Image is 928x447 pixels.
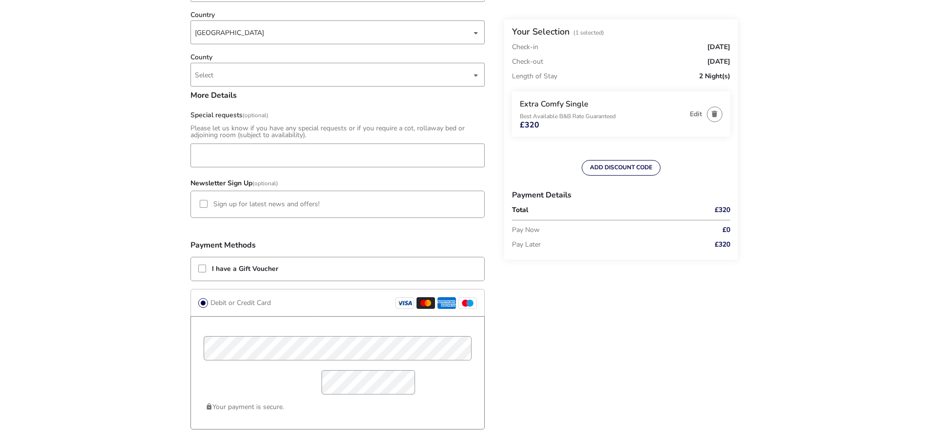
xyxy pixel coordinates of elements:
input: field_147 [190,143,485,167]
label: Special requests [190,112,268,119]
span: Select [195,71,213,80]
p-dropdown: County [190,71,485,80]
h2: Your Selection [512,26,569,37]
p: Length of Stay [512,69,557,84]
button: Edit [690,110,702,118]
div: dropdown trigger [473,66,478,85]
p: Check-out [512,54,543,69]
span: (1 Selected) [573,29,604,36]
label: Sign up for latest news and offers! [213,201,320,208]
h3: Newsletter Sign Up [190,172,485,191]
span: (Optional) [252,179,278,187]
span: [object Object] [195,21,472,44]
p: Check-in [512,44,538,51]
span: [DATE] [707,58,730,65]
input: card_name_pciproxy-64ex89sts1 [204,336,472,360]
span: [DATE] [707,44,730,51]
p: Pay Now [512,223,686,237]
p-dropdown: Country [190,28,485,37]
h3: Extra Comfy Single [520,99,685,109]
span: £320 [520,121,539,129]
label: I have a Gift Voucher [212,266,278,272]
div: Please let us know if you have any special requests or if you require a cot, rollaway bed or adjo... [190,125,485,139]
h3: Payment Details [512,183,730,207]
span: £320 [715,241,730,248]
label: County [190,54,212,61]
p: Your payment is secure. [206,399,470,414]
label: Country [190,12,215,18]
span: (Optional) [243,111,268,119]
button: ADD DISCOUNT CODE [582,160,661,176]
h3: Payment Methods [190,241,485,249]
p: Pay Later [512,237,686,252]
span: £0 [722,227,730,233]
div: dropdown trigger [473,23,478,42]
div: [GEOGRAPHIC_DATA] [195,21,472,45]
p: Best Available B&B Rate Guaranteed [520,113,685,119]
span: 2 Night(s) [699,73,730,80]
label: Debit or Credit Card [208,297,271,309]
p: Total [512,207,686,214]
h3: More Details [190,91,485,107]
span: Select [195,63,472,86]
span: £320 [715,207,730,214]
